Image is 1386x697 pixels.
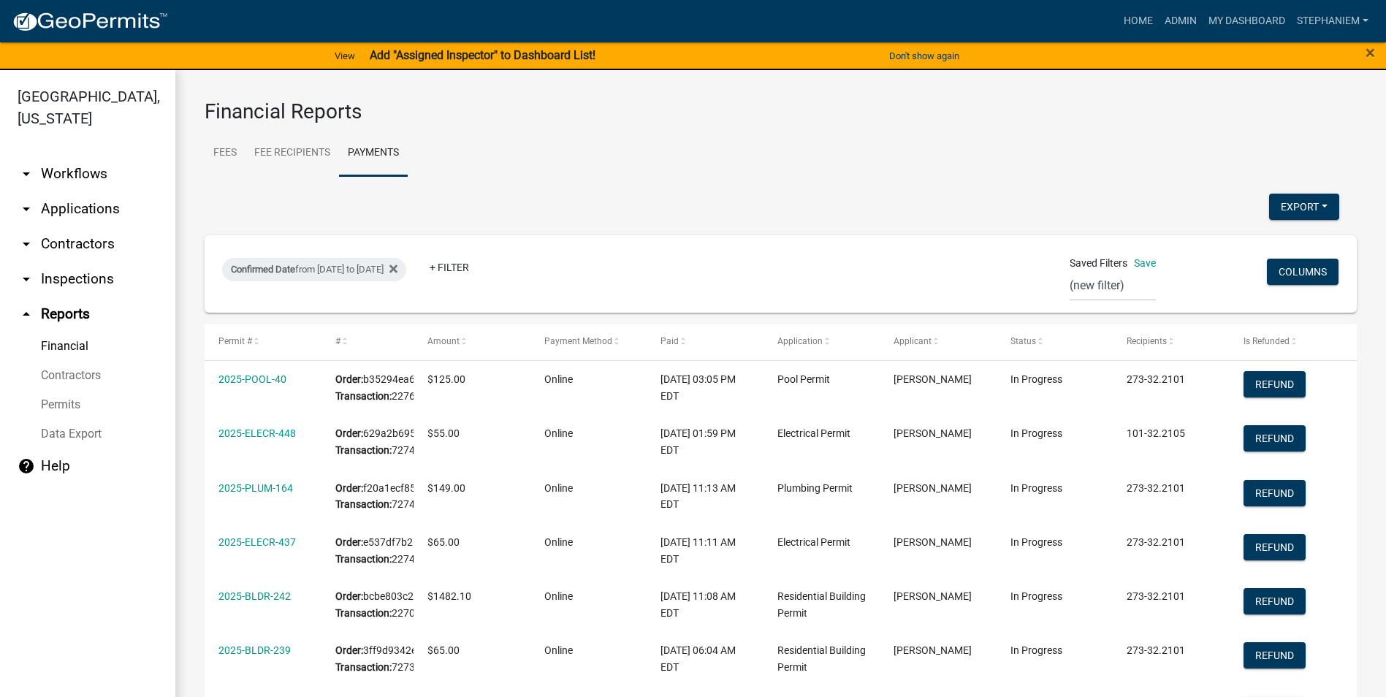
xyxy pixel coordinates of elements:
b: Transaction: [335,498,392,510]
div: 629a2b695e0a40fa90d67acc3094aea2 727456350370 [335,425,400,459]
wm-modal-confirm: Refund Payment [1244,379,1306,391]
a: Payments [339,130,408,177]
datatable-header-cell: Payment Method [530,324,647,359]
div: [DATE] 03:05 PM EDT [660,371,749,405]
span: Application [777,336,823,346]
b: Order: [335,427,363,439]
span: Applicant [894,336,932,346]
span: Erica Jenkins [894,427,972,439]
button: Export [1269,194,1339,220]
span: Plumbing Permit [777,482,853,494]
span: In Progress [1010,590,1062,602]
span: 273-32.2101 [1127,590,1185,602]
div: from [DATE] to [DATE] [222,258,406,281]
span: Confirmed Date [231,264,295,275]
i: arrow_drop_down [18,270,35,288]
span: Saved Filters [1070,256,1127,271]
span: × [1366,42,1375,63]
span: Is Refunded [1244,336,1290,346]
span: # [335,336,340,346]
i: arrow_drop_down [18,165,35,183]
a: + Filter [418,254,481,281]
span: In Progress [1010,427,1062,439]
b: Order: [335,373,363,385]
datatable-header-cell: Permit # [205,324,321,359]
span: Residential Building Permit [777,644,866,673]
span: Residential Building Permit [777,590,866,619]
i: arrow_drop_down [18,200,35,218]
a: Home [1118,7,1159,35]
a: Fees [205,130,245,177]
span: 273-32.2101 [1127,373,1185,385]
span: Curtis Cox [894,373,972,385]
span: Status [1010,336,1036,346]
a: 2025-PLUM-164 [218,482,293,494]
strong: Add "Assigned Inspector" to Dashboard List! [370,48,595,62]
b: Transaction: [335,390,392,402]
datatable-header-cell: Application [763,324,880,359]
datatable-header-cell: Recipients [1113,324,1230,359]
span: Online [544,536,573,548]
div: [DATE] 06:04 AM EDT [660,642,749,676]
datatable-header-cell: Applicant [880,324,997,359]
b: Transaction: [335,444,392,456]
span: Payment Method [544,336,612,346]
button: Refund [1244,371,1306,397]
a: View [329,44,361,68]
button: Refund [1244,588,1306,614]
a: My Dashboard [1203,7,1291,35]
datatable-header-cell: Status [996,324,1113,359]
button: Close [1366,44,1375,61]
i: arrow_drop_down [18,235,35,253]
button: Columns [1267,259,1339,285]
a: StephanieM [1291,7,1374,35]
span: Pool Permit [777,373,830,385]
datatable-header-cell: # [321,324,414,359]
span: $65.00 [427,536,460,548]
span: Online [544,427,573,439]
button: Refund [1244,480,1306,506]
span: Permit # [218,336,252,346]
span: Online [544,482,573,494]
i: arrow_drop_up [18,305,35,323]
div: bcbe803c24fe438197c3ab5f48cf0ee4 227058440109 [335,588,400,622]
span: $65.00 [427,644,460,656]
div: [DATE] 11:11 AM EDT [660,534,749,568]
span: Amount [427,336,460,346]
span: 273-32.2101 [1127,644,1185,656]
span: Deborah J. Thompson [894,644,972,656]
span: Recipients [1127,336,1167,346]
b: Transaction: [335,553,392,565]
a: 2025-ELECR-437 [218,536,296,548]
span: Online [544,373,573,385]
div: b35294ea605c44f88f33e44ca5bb60e2 227601354305 [335,371,400,405]
span: In Progress [1010,373,1062,385]
span: Justin [894,590,972,602]
a: 2025-POOL-40 [218,373,286,385]
a: Save [1134,257,1156,269]
div: e537df7b2634436a8f7dba9bfdb4f252 227422440286 [335,534,400,568]
button: Refund [1244,642,1306,669]
button: Refund [1244,534,1306,560]
b: Order: [335,536,363,548]
span: In Progress [1010,536,1062,548]
span: 273-32.2101 [1127,482,1185,494]
a: 2025-ELECR-448 [218,427,296,439]
div: 3ff9d9342ebd47ca86593261d115019c 727321321894 [335,642,400,676]
button: Don't show again [883,44,965,68]
span: $149.00 [427,482,465,494]
span: In Progress [1010,644,1062,656]
b: Transaction: [335,661,392,673]
b: Transaction: [335,607,392,619]
button: Refund [1244,425,1306,452]
div: [DATE] 11:08 AM EDT [660,588,749,622]
span: Online [544,590,573,602]
div: [DATE] 01:59 PM EDT [660,425,749,459]
span: $1482.10 [427,590,471,602]
span: Justin [894,536,972,548]
a: 2025-BLDR-242 [218,590,291,602]
span: $55.00 [427,427,460,439]
b: Order: [335,482,363,494]
span: Electrical Permit [777,427,850,439]
wm-modal-confirm: Refund Payment [1244,596,1306,608]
